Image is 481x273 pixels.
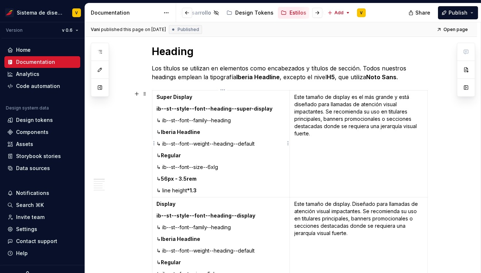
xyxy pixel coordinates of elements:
strong: Noto Sans [366,73,397,81]
strong: ib--st--style--font--heading--super-display [157,105,273,112]
div: Assets [16,141,33,148]
p: ↳ ib--st--font--weight--heading--default [157,247,286,254]
strong: Iberia Headline [161,129,201,135]
p: Los títulos se utilizan en elementos como encabezados y títulos de sección. Todos nuestros headin... [152,64,428,81]
span: Add [334,10,344,16]
button: Search ⌘K [4,199,80,211]
a: Assets [4,138,80,150]
div: Design Tokens [235,9,274,16]
a: Invite team [4,211,80,223]
div: published this page on [DATE] [101,27,166,32]
button: Add [325,8,353,18]
strong: H5 [327,73,335,81]
p: ↳ ib--st--font--family--heading [157,117,286,124]
p: Este tamaño de display es el más grande y está diseñado para llamadas de atención visual impactan... [294,93,423,137]
span: Open page [443,27,468,32]
span: Published [178,27,199,32]
div: Version [6,27,23,33]
p: ↳ [157,235,286,243]
p: ↳ [157,175,286,182]
img: 55604660-494d-44a9-beb2-692398e9940a.png [5,8,14,17]
strong: Iberia Headline [161,236,201,242]
button: Publish [438,6,478,19]
div: Help [16,250,28,257]
div: Documentation [91,9,160,16]
button: Sistema de diseño IberiaV [1,5,83,20]
strong: Display [157,201,176,207]
div: Storybook stories [16,153,61,160]
span: Publish [449,9,468,16]
a: Open page [434,24,471,35]
div: Settings [16,226,37,233]
p: ↳ line height [157,187,286,194]
a: Analytics [4,68,80,80]
div: Contact support [16,238,57,245]
div: Sistema de diseño Iberia [17,9,63,16]
p: ↳ [157,128,286,136]
div: Notifications [16,189,49,197]
a: Storybook stories [4,150,80,162]
span: Vani [91,27,100,32]
p: ↳ [157,259,286,266]
button: Contact support [4,235,80,247]
div: V [75,10,78,16]
a: Settings [4,223,80,235]
div: Components [16,128,49,136]
a: Design tokens [4,114,80,126]
div: Data sources [16,165,50,172]
div: Documentation [16,58,55,66]
strong: 56px - 3.5rem [161,176,197,182]
button: Share [405,6,435,19]
button: Notifications [4,187,80,199]
a: Code automation [4,80,80,92]
div: Analytics [16,70,39,78]
div: V [360,10,363,16]
strong: Iberia Headline [237,73,280,81]
p: ↳ ib--st--font--size--6xlg [157,164,286,171]
span: Share [415,9,430,16]
div: Invite team [16,214,44,221]
a: Estilos [278,7,309,19]
p: ↳ [157,152,286,159]
a: Components [4,126,80,138]
div: Estilos [290,9,306,16]
a: Design Tokens [224,7,276,19]
span: v 0.6 [62,27,73,33]
div: Design tokens [16,116,53,124]
div: Design system data [6,105,49,111]
button: Help [4,247,80,259]
h1: Heading [152,45,428,58]
div: Code automation [16,82,60,90]
p: ↳ ib--st--font--family--heading [157,224,286,231]
a: Home [4,44,80,56]
p: Este tamaño de display. Diseñado para llamadas de atención visual impactantes. Se recomienda su u... [294,200,423,237]
button: v 0.6 [59,25,82,35]
strong: Regular [161,259,181,265]
div: Search ⌘K [16,201,44,209]
div: Home [16,46,31,54]
a: Documentation [4,56,80,68]
p: ↳ ib--st--font--weight--heading--default [157,140,286,147]
strong: ib--st--style--font--heading--display [157,212,256,219]
strong: Super Display [157,94,193,100]
strong: Regular [161,152,181,158]
a: Data sources [4,162,80,174]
